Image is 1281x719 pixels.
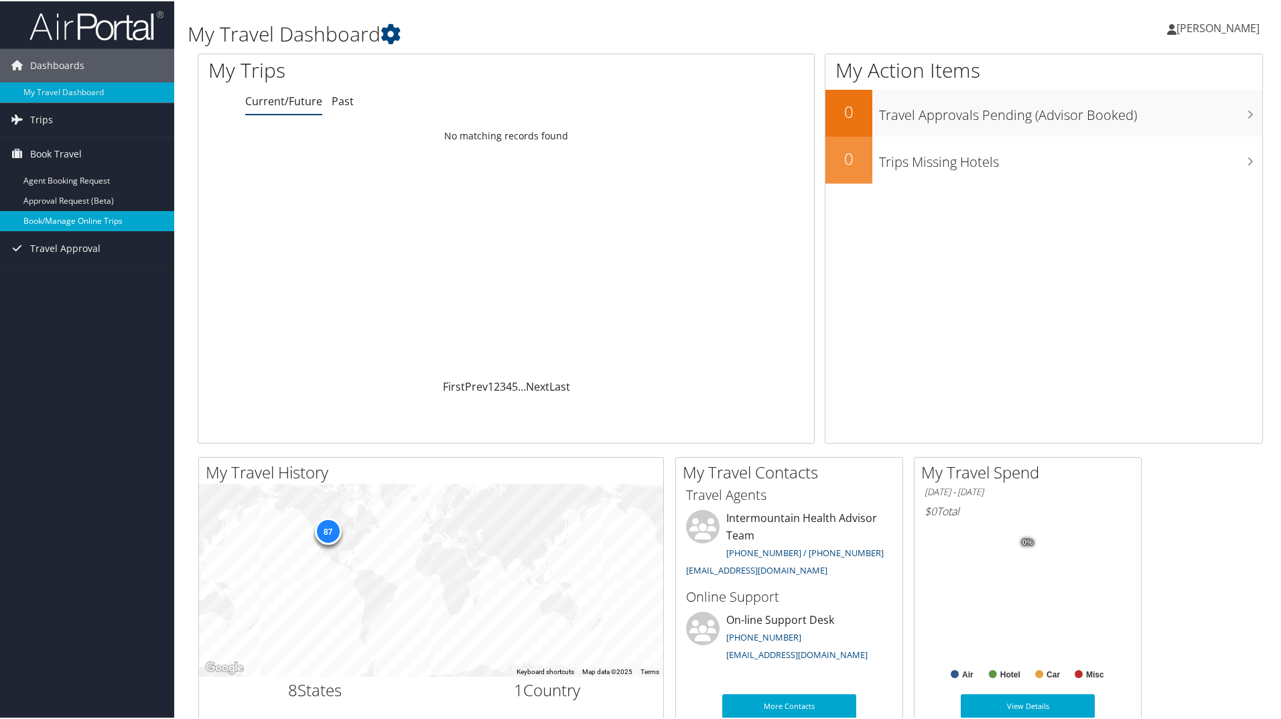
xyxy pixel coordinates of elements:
span: 8 [288,677,297,700]
a: 0Travel Approvals Pending (Advisor Booked) [825,88,1262,135]
span: … [518,378,526,393]
a: [EMAIL_ADDRESS][DOMAIN_NAME] [726,647,868,659]
a: Terms (opens in new tab) [640,667,659,674]
td: No matching records found [198,123,814,147]
span: Map data ©2025 [582,667,632,674]
h2: My Travel Spend [921,460,1141,482]
a: 1 [488,378,494,393]
text: Misc [1086,669,1104,678]
li: Intermountain Health Advisor Team [679,509,899,580]
a: 4 [506,378,512,393]
span: [PERSON_NAME] [1176,19,1260,34]
a: 2 [494,378,500,393]
h1: My Trips [208,55,547,83]
li: On-line Support Desk [679,610,899,665]
span: $0 [925,503,937,517]
h3: Travel Approvals Pending (Advisor Booked) [879,98,1262,123]
h6: Total [925,503,1131,517]
h2: 0 [825,146,872,169]
h2: 0 [825,99,872,122]
h2: My Travel Contacts [683,460,902,482]
h2: States [209,677,421,700]
text: Air [962,669,973,678]
a: Last [549,378,570,393]
a: Current/Future [245,92,322,107]
a: 0Trips Missing Hotels [825,135,1262,182]
h2: Country [442,677,654,700]
a: View Details [961,693,1095,717]
h1: My Travel Dashboard [188,19,911,47]
h6: [DATE] - [DATE] [925,484,1131,497]
span: 1 [514,677,523,700]
h1: My Action Items [825,55,1262,83]
a: 5 [512,378,518,393]
div: 87 [314,516,341,543]
span: Travel Approval [30,231,100,264]
span: Book Travel [30,136,82,170]
a: [PERSON_NAME] [1167,7,1273,47]
a: First [443,378,465,393]
text: Hotel [1000,669,1020,678]
img: airportal-logo.png [29,9,163,40]
a: 3 [500,378,506,393]
a: More Contacts [722,693,856,717]
a: Prev [465,378,488,393]
a: Next [526,378,549,393]
tspan: 0% [1022,537,1033,545]
h3: Travel Agents [686,484,892,503]
text: Car [1047,669,1060,678]
button: Keyboard shortcuts [517,666,574,675]
img: Google [202,658,247,675]
a: Past [332,92,354,107]
h2: My Travel History [206,460,663,482]
a: [PHONE_NUMBER] [726,630,801,642]
a: [PHONE_NUMBER] / [PHONE_NUMBER] [726,545,884,558]
span: Dashboards [30,48,84,81]
span: Trips [30,102,53,135]
a: Open this area in Google Maps (opens a new window) [202,658,247,675]
h3: Online Support [686,586,892,605]
h3: Trips Missing Hotels [879,145,1262,170]
a: [EMAIL_ADDRESS][DOMAIN_NAME] [686,563,827,575]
